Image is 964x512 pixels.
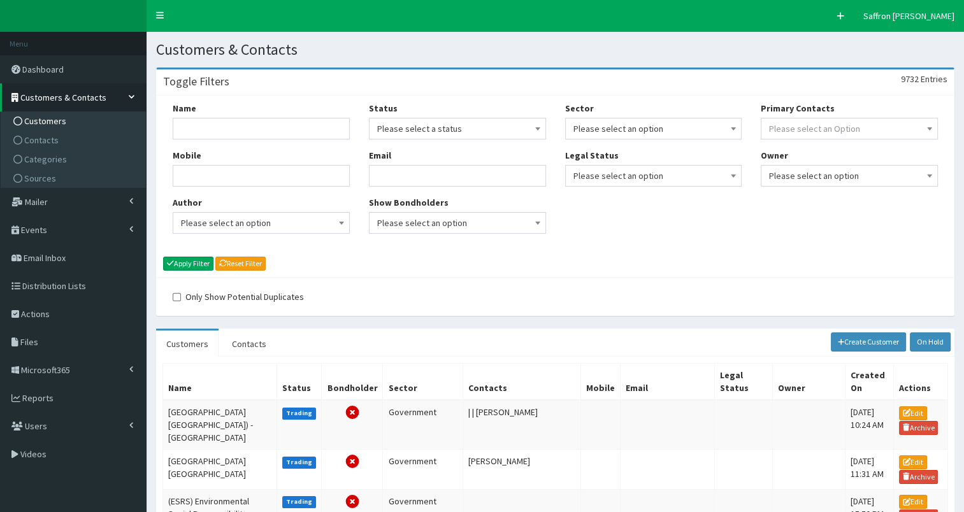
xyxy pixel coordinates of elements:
span: Users [25,420,47,432]
span: Please select an option [769,167,930,185]
th: Bondholder [322,364,383,401]
td: [DATE] 11:31 AM [845,450,893,489]
label: Only Show Potential Duplicates [173,290,304,303]
a: Contacts [4,131,146,150]
span: 9732 [901,73,919,85]
th: Name [163,364,277,401]
span: Reports [22,392,54,404]
a: Edit [899,406,927,420]
label: Status [369,102,398,115]
a: Edit [899,455,927,469]
span: Please select an option [761,165,938,187]
td: [DATE] 10:24 AM [845,400,893,450]
span: Please select an option [565,165,742,187]
span: Files [20,336,38,348]
th: Status [277,364,322,401]
a: Create Customer [831,332,907,352]
span: Please select an option [369,212,546,234]
th: Legal Status [714,364,772,401]
h1: Customers & Contacts [156,41,954,58]
label: Show Bondholders [369,196,449,209]
span: Sources [24,173,56,184]
label: Sector [565,102,594,115]
span: Customers [24,115,66,127]
label: Mobile [173,149,201,162]
td: | | [PERSON_NAME] [463,400,581,450]
span: Distribution Lists [22,280,86,292]
a: Sources [4,169,146,188]
a: Archive [899,421,939,435]
td: Government [383,450,463,489]
span: Videos [20,448,47,460]
label: Trading [282,408,317,419]
label: Legal Status [565,149,619,162]
input: Only Show Potential Duplicates [173,293,181,301]
th: Contacts [463,364,581,401]
span: Entries [921,73,947,85]
span: Categories [24,153,67,165]
span: Microsoft365 [21,364,70,376]
a: Reset Filter [215,257,266,271]
span: Please select an Option [769,123,860,134]
a: On Hold [910,332,951,352]
th: Sector [383,364,463,401]
td: [GEOGRAPHIC_DATA] [GEOGRAPHIC_DATA] [163,450,277,489]
span: Please select an option [565,118,742,139]
th: Actions [893,364,947,401]
span: Mailer [25,196,48,208]
td: Government [383,400,463,450]
span: Customers & Contacts [20,92,106,103]
span: Saffron [PERSON_NAME] [863,10,954,22]
a: Archive [899,470,939,484]
a: Customers [4,111,146,131]
span: Please select an option [573,167,734,185]
label: Trading [282,496,317,508]
a: Edit [899,495,927,509]
label: Trading [282,457,317,468]
label: Name [173,102,196,115]
span: Please select a status [377,120,538,138]
span: Actions [21,308,50,320]
a: Contacts [222,331,277,357]
span: Please select an option [377,214,538,232]
td: [PERSON_NAME] [463,450,581,489]
label: Owner [761,149,788,162]
h3: Toggle Filters [163,76,229,87]
span: Events [21,224,47,236]
th: Created On [845,364,893,401]
th: Mobile [581,364,621,401]
span: Dashboard [22,64,64,75]
td: [GEOGRAPHIC_DATA] [GEOGRAPHIC_DATA]) - [GEOGRAPHIC_DATA] [163,400,277,450]
a: Categories [4,150,146,169]
span: Please select an option [181,214,342,232]
th: Email [621,364,715,401]
a: Customers [156,331,219,357]
span: Please select a status [369,118,546,139]
span: Please select an option [173,212,350,234]
label: Author [173,196,202,209]
span: Please select an option [573,120,734,138]
label: Email [369,149,391,162]
button: Apply Filter [163,257,213,271]
th: Owner [772,364,845,401]
label: Primary Contacts [761,102,835,115]
span: Contacts [24,134,59,146]
span: Email Inbox [24,252,66,264]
